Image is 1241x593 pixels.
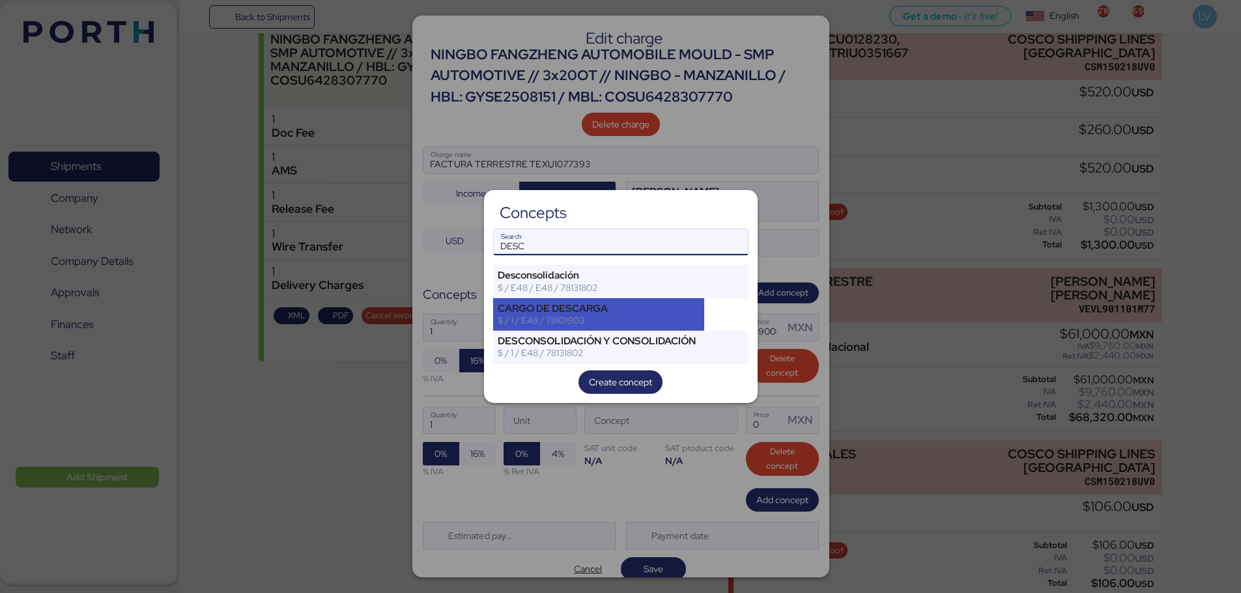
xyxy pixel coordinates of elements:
div: CARGO DE DESCARGA [498,303,700,314]
div: $ / 1 / E48 / 78101903 [498,314,700,326]
div: Desconsolidación [498,269,700,281]
input: Search [494,229,748,255]
div: $ / 1 / E48 / 78131802 [498,347,700,359]
div: DESCONSOLIDACIÓN Y CONSOLIDACIÓN [498,335,700,347]
div: Concepts [500,207,567,219]
span: Create concept [589,374,652,390]
div: $ / E48 / E48 / 78131802 [498,282,700,294]
button: Create concept [578,370,663,394]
